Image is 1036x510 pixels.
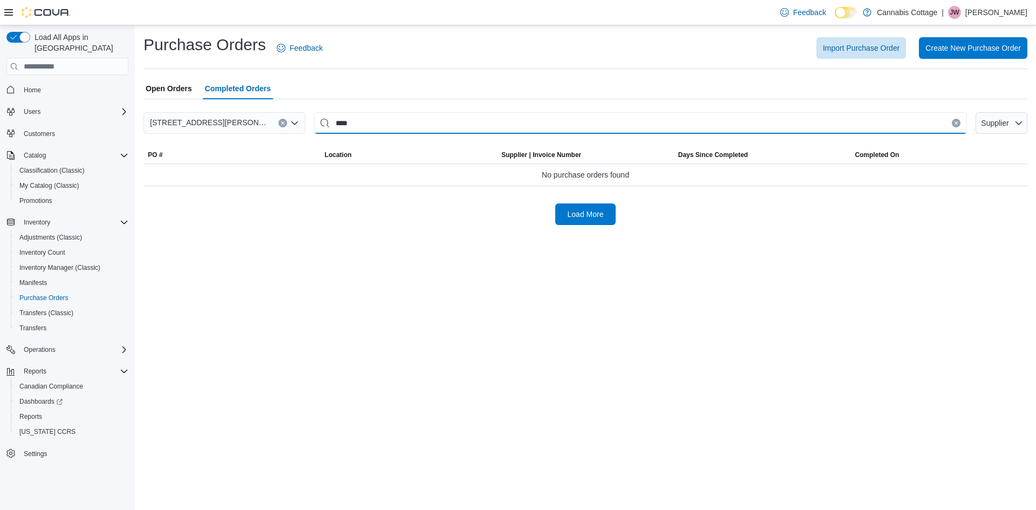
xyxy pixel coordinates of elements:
[150,116,268,129] span: [STREET_ADDRESS][PERSON_NAME]
[15,231,86,244] a: Adjustments (Classic)
[24,450,47,458] span: Settings
[11,163,133,178] button: Classification (Classic)
[15,425,80,438] a: [US_STATE] CCRS
[15,164,128,177] span: Classification (Classic)
[2,148,133,163] button: Catalog
[19,447,128,460] span: Settings
[19,365,128,378] span: Reports
[15,194,57,207] a: Promotions
[272,37,327,59] a: Feedback
[15,410,46,423] a: Reports
[19,105,45,118] button: Users
[835,7,857,18] input: Dark Mode
[15,291,128,304] span: Purchase Orders
[19,216,128,229] span: Inventory
[24,345,56,354] span: Operations
[15,276,51,289] a: Manifests
[144,146,321,164] button: PO #
[24,218,50,227] span: Inventory
[19,382,83,391] span: Canadian Compliance
[855,151,899,159] span: Completed On
[11,409,133,424] button: Reports
[278,119,287,127] button: Clear input
[942,6,944,19] p: |
[19,181,79,190] span: My Catalog (Classic)
[952,119,960,127] button: Clear input
[148,151,162,159] span: PO #
[877,6,937,19] p: Cannabis Cottage
[19,412,42,421] span: Reports
[19,83,128,96] span: Home
[11,379,133,394] button: Canadian Compliance
[24,107,40,116] span: Users
[2,81,133,97] button: Home
[19,248,65,257] span: Inventory Count
[11,424,133,439] button: [US_STATE] CCRS
[15,425,128,438] span: Washington CCRS
[19,105,128,118] span: Users
[19,127,128,140] span: Customers
[24,367,46,376] span: Reports
[15,164,89,177] a: Classification (Classic)
[948,6,961,19] div: Jeffrey Warner
[290,119,299,127] button: Open list of options
[542,168,629,181] span: No purchase orders found
[19,84,45,97] a: Home
[15,322,51,335] a: Transfers
[15,179,128,192] span: My Catalog (Classic)
[325,151,352,159] span: Location
[11,260,133,275] button: Inventory Manager (Classic)
[19,196,52,205] span: Promotions
[11,321,133,336] button: Transfers
[11,230,133,245] button: Adjustments (Classic)
[925,43,1021,53] span: Create New Purchase Order
[15,246,128,259] span: Inventory Count
[793,7,826,18] span: Feedback
[205,78,271,99] span: Completed Orders
[19,127,59,140] a: Customers
[15,380,128,393] span: Canadian Compliance
[19,149,50,162] button: Catalog
[15,291,73,304] a: Purchase Orders
[11,275,133,290] button: Manifests
[19,343,60,356] button: Operations
[15,380,87,393] a: Canadian Compliance
[314,112,967,134] input: This is a search bar. After typing your query, hit enter to filter the results lower in the page.
[816,37,906,59] button: Import Purchase Order
[290,43,323,53] span: Feedback
[497,146,674,164] button: Supplier | Invoice Number
[24,130,55,138] span: Customers
[11,290,133,305] button: Purchase Orders
[15,395,67,408] a: Dashboards
[501,151,581,159] span: Supplier | Invoice Number
[15,246,70,259] a: Inventory Count
[11,245,133,260] button: Inventory Count
[2,215,133,230] button: Inventory
[24,151,46,160] span: Catalog
[30,32,128,53] span: Load All Apps in [GEOGRAPHIC_DATA]
[19,309,73,317] span: Transfers (Classic)
[19,294,69,302] span: Purchase Orders
[15,307,128,319] span: Transfers (Classic)
[2,126,133,141] button: Customers
[6,77,128,489] nav: Complex example
[15,395,128,408] span: Dashboards
[19,149,128,162] span: Catalog
[2,104,133,119] button: Users
[678,151,748,159] span: Days Since Completed
[555,203,616,225] button: Load More
[19,216,54,229] button: Inventory
[15,322,128,335] span: Transfers
[568,209,604,220] span: Load More
[19,278,47,287] span: Manifests
[19,324,46,332] span: Transfers
[19,263,100,272] span: Inventory Manager (Classic)
[19,397,63,406] span: Dashboards
[15,261,128,274] span: Inventory Manager (Classic)
[19,166,85,175] span: Classification (Classic)
[15,231,128,244] span: Adjustments (Classic)
[11,394,133,409] a: Dashboards
[24,86,41,94] span: Home
[19,343,128,356] span: Operations
[15,194,128,207] span: Promotions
